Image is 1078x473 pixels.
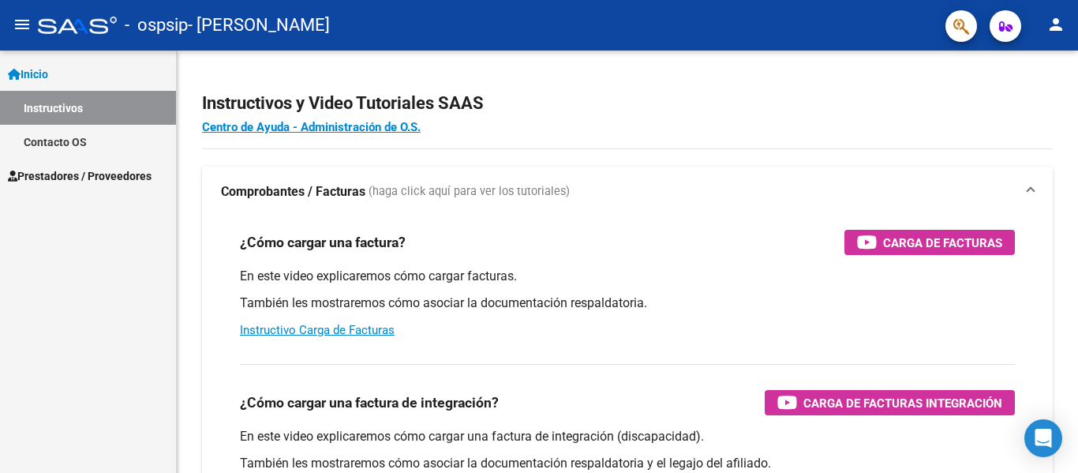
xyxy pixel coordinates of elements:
[202,120,421,134] a: Centro de Ayuda - Administración de O.S.
[221,183,365,201] strong: Comprobantes / Facturas
[13,15,32,34] mat-icon: menu
[202,167,1053,217] mat-expansion-panel-header: Comprobantes / Facturas (haga click aquí para ver los tutoriales)
[844,230,1015,255] button: Carga de Facturas
[240,455,1015,472] p: También les mostraremos cómo asociar la documentación respaldatoria y el legajo del afiliado.
[240,231,406,253] h3: ¿Cómo cargar una factura?
[240,323,395,337] a: Instructivo Carga de Facturas
[240,295,1015,312] p: También les mostraremos cómo asociar la documentación respaldatoria.
[240,428,1015,445] p: En este video explicaremos cómo cargar una factura de integración (discapacidad).
[240,268,1015,285] p: En este video explicaremos cómo cargar facturas.
[883,233,1002,253] span: Carga de Facturas
[202,88,1053,118] h2: Instructivos y Video Tutoriales SAAS
[8,66,48,83] span: Inicio
[8,167,152,185] span: Prestadores / Proveedores
[765,390,1015,415] button: Carga de Facturas Integración
[1046,15,1065,34] mat-icon: person
[188,8,330,43] span: - [PERSON_NAME]
[1024,419,1062,457] div: Open Intercom Messenger
[240,392,499,414] h3: ¿Cómo cargar una factura de integración?
[803,393,1002,413] span: Carga de Facturas Integración
[125,8,188,43] span: - ospsip
[369,183,570,201] span: (haga click aquí para ver los tutoriales)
